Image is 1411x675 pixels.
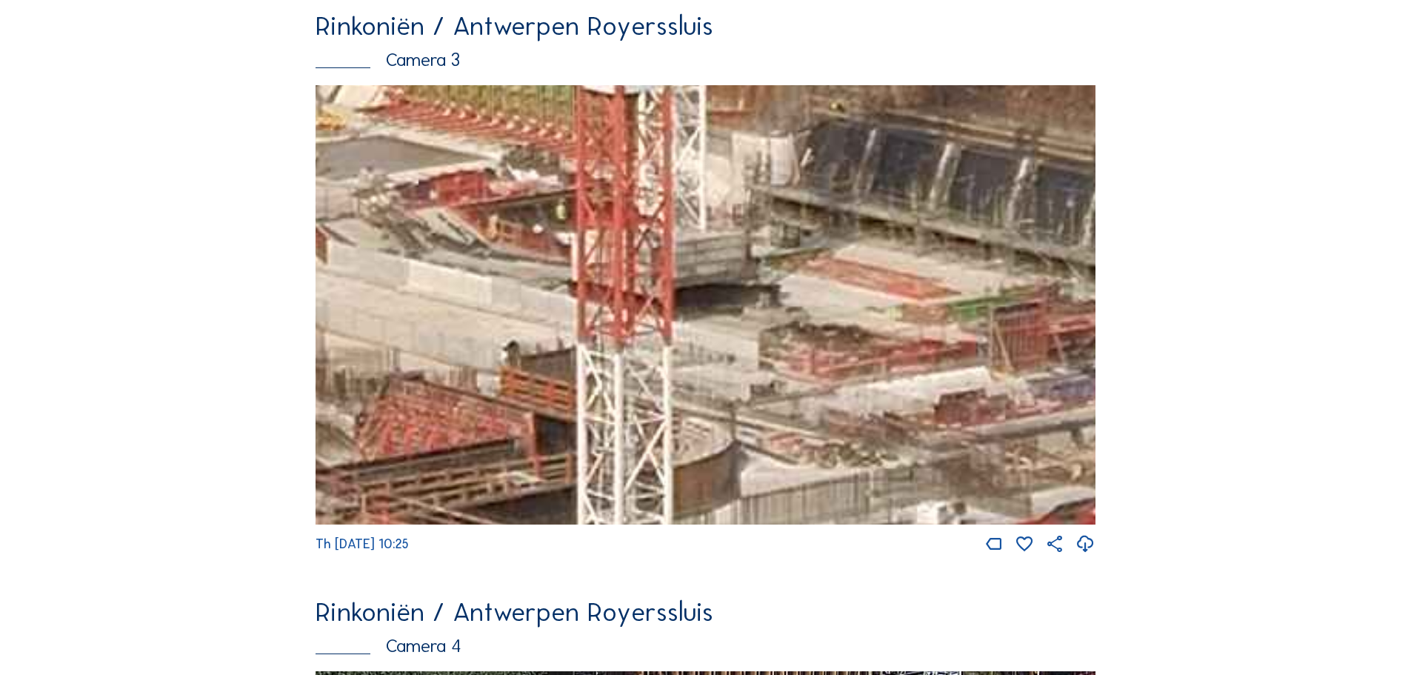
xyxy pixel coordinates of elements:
div: Rinkoniën / Antwerpen Royerssluis [316,13,1095,39]
div: Rinkoniën / Antwerpen Royerssluis [316,599,1095,625]
div: Camera 3 [316,51,1095,70]
div: Camera 4 [316,637,1095,656]
img: Image [316,85,1095,525]
span: Th [DATE] 10:25 [316,536,409,552]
